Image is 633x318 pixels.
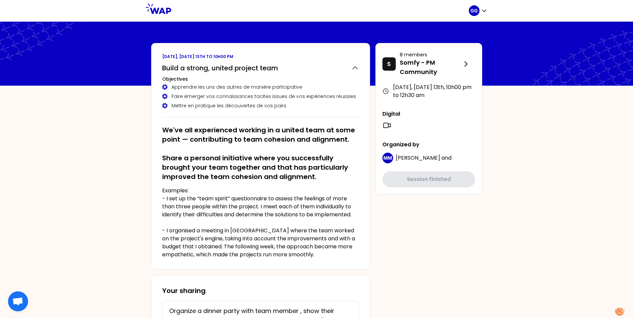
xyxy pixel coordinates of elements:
button: Build a strong, united project team [162,63,359,73]
p: and [396,154,451,162]
h3: Your sharing [162,286,359,295]
div: Apprendre les uns des autres de manière participative [162,84,359,90]
p: Digital [382,110,475,118]
div: Open chat [8,291,28,311]
p: MM [383,155,392,161]
p: 8 members [400,51,462,58]
div: Faire émerger vos connaissances tacites issues de vos expériences réussies [162,93,359,100]
h3: Objectives [162,76,359,82]
p: S [387,59,391,69]
span: [PERSON_NAME] [396,154,440,162]
div: Mettre en pratique les découvertes de vos pairs [162,102,359,109]
p: Somfy - PM Community [400,58,462,77]
h2: We've all experienced working in a united team at some point — contributing to team cohesion and ... [162,125,359,181]
p: Examples: - I set up the “team spirit” questionnaire to assess the feelings of more than three pe... [162,187,359,259]
h2: Build a strong, united project team [162,63,278,73]
p: GG [470,7,478,14]
div: [DATE], [DATE] 13th , 10h00 pm to 12h30 am [382,83,475,99]
p: Organized by [382,141,475,149]
button: GG [469,5,488,16]
button: Session finished [382,171,475,187]
p: [DATE], [DATE] 13th to 10h00 pm [162,54,359,59]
